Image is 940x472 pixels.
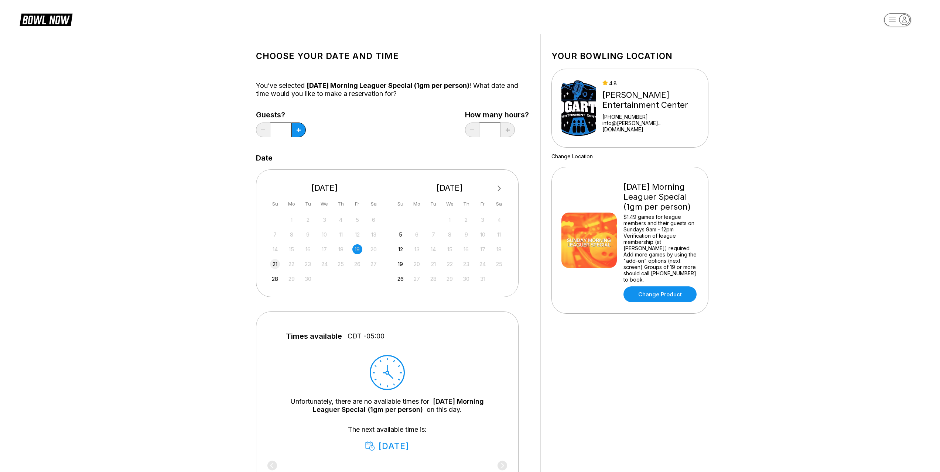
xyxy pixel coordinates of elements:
div: Su [270,199,280,209]
div: month 2025-09 [269,214,380,284]
div: Not available Saturday, October 25th, 2025 [494,259,504,269]
div: Choose Sunday, October 26th, 2025 [396,274,406,284]
button: Next Month [493,183,505,194]
span: [DATE] Morning Leaguer Special (1gm per person) [307,82,469,89]
div: Not available Saturday, October 18th, 2025 [494,244,504,254]
div: Not available Monday, September 29th, 2025 [287,274,297,284]
div: Not available Wednesday, September 17th, 2025 [319,244,329,254]
div: Not available Sunday, September 14th, 2025 [270,244,280,254]
div: Not available Tuesday, October 7th, 2025 [428,230,438,240]
div: Not available Thursday, October 30th, 2025 [461,274,471,284]
div: Unfortunately, there are no available times for on this day. [278,397,496,414]
span: Times available [286,332,342,340]
div: Sa [494,199,504,209]
img: Bogart's Entertainment Center [561,80,596,136]
div: Not available Saturday, October 11th, 2025 [494,230,504,240]
div: Choose Sunday, September 28th, 2025 [270,274,280,284]
div: Not available Friday, October 31st, 2025 [478,274,488,284]
div: Not available Thursday, October 16th, 2025 [461,244,471,254]
div: Tu [303,199,313,209]
div: Not available Saturday, September 20th, 2025 [369,244,379,254]
h1: Your bowling location [551,51,708,61]
div: [DATE] Morning Leaguer Special (1gm per person) [623,182,698,212]
div: [PHONE_NUMBER] [602,114,698,120]
a: Change Product [623,286,697,302]
div: Not available Monday, September 15th, 2025 [287,244,297,254]
a: Change Location [551,153,593,159]
div: Not available Friday, October 24th, 2025 [478,259,488,269]
div: Not available Friday, October 3rd, 2025 [478,215,488,225]
div: Not available Wednesday, September 3rd, 2025 [319,215,329,225]
div: Su [396,199,406,209]
div: Not available Friday, October 17th, 2025 [478,244,488,254]
div: Not available Thursday, October 9th, 2025 [461,230,471,240]
label: Guests? [256,111,306,119]
div: Mo [412,199,422,209]
div: Not available Friday, September 5th, 2025 [352,215,362,225]
div: We [319,199,329,209]
h1: Choose your Date and time [256,51,529,61]
img: Sunday Morning Leaguer Special (1gm per person) [561,213,617,268]
div: Not available Thursday, September 18th, 2025 [336,244,346,254]
div: Not available Saturday, September 13th, 2025 [369,230,379,240]
div: We [445,199,455,209]
div: Not available Thursday, October 2nd, 2025 [461,215,471,225]
div: Not available Friday, September 19th, 2025 [352,244,362,254]
div: Not available Saturday, September 27th, 2025 [369,259,379,269]
div: 4.8 [602,80,698,86]
div: $1.49 games for league members and their guests on Sundays 9am - 12pm Verification of league memb... [623,214,698,283]
div: Not available Friday, October 10th, 2025 [478,230,488,240]
div: Not available Wednesday, October 29th, 2025 [445,274,455,284]
label: How many hours? [465,111,529,119]
div: Fr [352,199,362,209]
div: Not available Monday, October 20th, 2025 [412,259,422,269]
div: Not available Thursday, October 23rd, 2025 [461,259,471,269]
div: Not available Monday, October 27th, 2025 [412,274,422,284]
div: Not available Wednesday, October 8th, 2025 [445,230,455,240]
div: Not available Sunday, September 7th, 2025 [270,230,280,240]
div: Sa [369,199,379,209]
div: Not available Thursday, September 25th, 2025 [336,259,346,269]
div: Not available Thursday, September 4th, 2025 [336,215,346,225]
div: Not available Monday, October 13th, 2025 [412,244,422,254]
div: Not available Wednesday, September 24th, 2025 [319,259,329,269]
div: [PERSON_NAME] Entertainment Center [602,90,698,110]
div: month 2025-10 [394,214,505,284]
div: Not available Monday, October 6th, 2025 [412,230,422,240]
div: Not available Tuesday, September 30th, 2025 [303,274,313,284]
div: Th [461,199,471,209]
div: Choose Sunday, October 5th, 2025 [396,230,406,240]
div: You’ve selected ! What date and time would you like to make a reservation for? [256,82,529,98]
div: Not available Tuesday, October 21st, 2025 [428,259,438,269]
div: Not available Thursday, September 11th, 2025 [336,230,346,240]
div: Not available Tuesday, October 28th, 2025 [428,274,438,284]
div: Not available Monday, September 8th, 2025 [287,230,297,240]
span: CDT -05:00 [348,332,384,340]
div: Not available Tuesday, October 14th, 2025 [428,244,438,254]
div: Th [336,199,346,209]
div: The next available time is: [278,426,496,451]
div: Mo [287,199,297,209]
div: [DATE] [365,441,410,451]
div: [DATE] [267,183,382,193]
div: Choose Sunday, September 21st, 2025 [270,259,280,269]
div: Not available Wednesday, October 22nd, 2025 [445,259,455,269]
div: Not available Monday, September 22nd, 2025 [287,259,297,269]
div: Not available Wednesday, October 15th, 2025 [445,244,455,254]
div: Not available Friday, September 26th, 2025 [352,259,362,269]
div: Fr [478,199,488,209]
div: Not available Tuesday, September 16th, 2025 [303,244,313,254]
div: Not available Saturday, September 6th, 2025 [369,215,379,225]
div: Not available Friday, September 12th, 2025 [352,230,362,240]
div: [DATE] [393,183,507,193]
a: [DATE] Morning Leaguer Special (1gm per person) [313,397,484,413]
div: Choose Sunday, October 19th, 2025 [396,259,406,269]
div: Not available Saturday, October 4th, 2025 [494,215,504,225]
div: Not available Tuesday, September 9th, 2025 [303,230,313,240]
div: Not available Tuesday, September 2nd, 2025 [303,215,313,225]
label: Date [256,154,273,162]
div: Not available Wednesday, October 1st, 2025 [445,215,455,225]
a: info@[PERSON_NAME]...[DOMAIN_NAME] [602,120,698,132]
div: Choose Sunday, October 12th, 2025 [396,244,406,254]
div: Not available Tuesday, September 23rd, 2025 [303,259,313,269]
